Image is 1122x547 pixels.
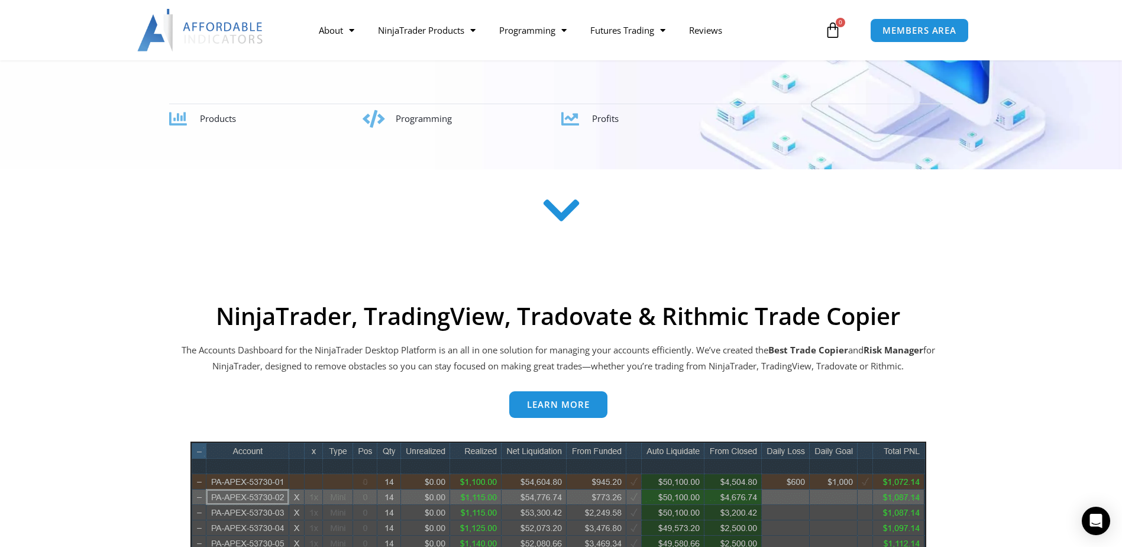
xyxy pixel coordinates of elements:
[200,112,236,124] span: Products
[487,17,578,44] a: Programming
[180,342,937,375] p: The Accounts Dashboard for the NinjaTrader Desktop Platform is an all in one solution for managin...
[180,302,937,330] h2: NinjaTrader, TradingView, Tradovate & Rithmic Trade Copier
[882,26,956,35] span: MEMBERS AREA
[307,17,822,44] nav: Menu
[592,112,619,124] span: Profits
[768,344,848,356] b: Best Trade Copier
[527,400,590,409] span: Learn more
[578,17,677,44] a: Futures Trading
[137,9,264,52] img: LogoAI | Affordable Indicators – NinjaTrader
[366,17,487,44] a: NinjaTrader Products
[1082,507,1110,535] div: Open Intercom Messenger
[864,344,923,356] strong: Risk Manager
[396,112,452,124] span: Programming
[677,17,734,44] a: Reviews
[836,18,845,27] span: 0
[807,13,859,47] a: 0
[509,391,607,418] a: Learn more
[307,17,366,44] a: About
[870,18,969,43] a: MEMBERS AREA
